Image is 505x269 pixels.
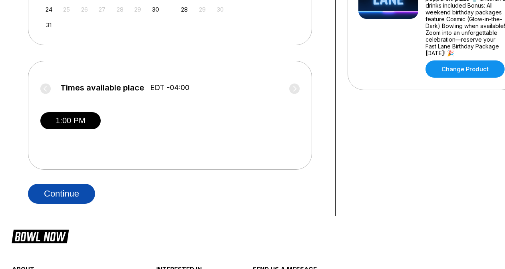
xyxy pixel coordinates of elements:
[150,83,189,92] span: EDT -04:00
[40,112,101,129] button: 1:00 PM
[44,4,54,15] div: Choose Sunday, August 24th, 2025
[197,4,208,15] div: Not available Monday, September 29th, 2025
[215,4,225,15] div: Not available Tuesday, September 30th, 2025
[61,4,72,15] div: Not available Monday, August 25th, 2025
[44,20,54,30] div: Choose Sunday, August 31st, 2025
[115,4,125,15] div: Not available Thursday, August 28th, 2025
[28,184,95,204] button: Continue
[150,4,161,15] div: Choose Saturday, August 30th, 2025
[132,4,143,15] div: Not available Friday, August 29th, 2025
[179,4,190,15] div: Choose Sunday, September 28th, 2025
[60,83,144,92] span: Times available place
[79,4,90,15] div: Not available Tuesday, August 26th, 2025
[425,60,505,78] a: Change Product
[97,4,107,15] div: Not available Wednesday, August 27th, 2025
